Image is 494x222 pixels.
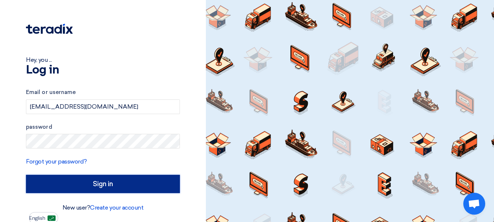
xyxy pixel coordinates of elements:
[48,215,56,221] img: ar-AR.png
[26,89,76,95] font: Email or username
[26,124,52,130] font: password
[26,64,59,76] font: Log in
[26,175,180,193] input: Sign in
[90,204,143,211] a: Create your account
[463,193,485,215] div: Open chat
[26,56,52,63] font: Hey, you ...
[26,99,180,114] input: Enter your business email or username
[26,24,73,34] img: Teradix logo
[29,215,45,221] font: English
[63,204,90,211] font: New user?
[26,158,87,165] a: Forgot your password?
